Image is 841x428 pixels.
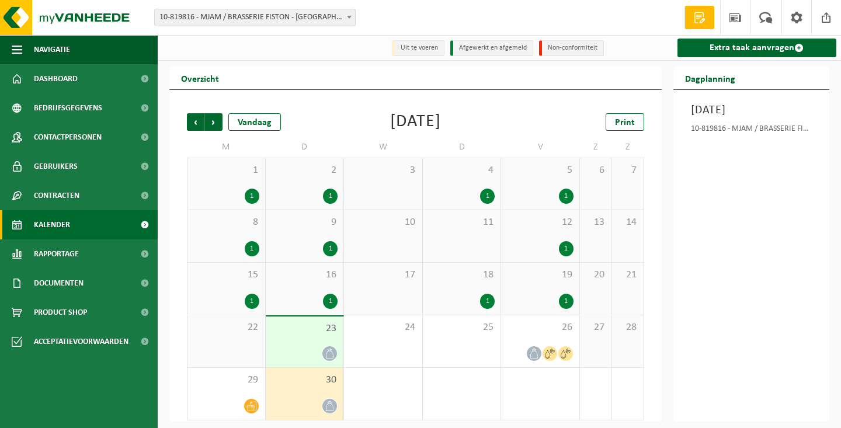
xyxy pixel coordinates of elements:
[392,40,444,56] li: Uit te voeren
[612,137,644,158] td: Z
[266,137,345,158] td: D
[559,241,574,256] div: 1
[618,164,638,177] span: 7
[618,216,638,229] span: 14
[34,152,78,181] span: Gebruikers
[34,181,79,210] span: Contracten
[344,137,423,158] td: W
[423,137,502,158] td: D
[618,321,638,334] span: 28
[429,269,495,281] span: 18
[272,164,338,177] span: 2
[323,189,338,204] div: 1
[691,125,812,137] div: 10-819816 - MJAM / BRASSERIE FISTON - [GEOGRAPHIC_DATA]
[272,374,338,387] span: 30
[507,164,574,177] span: 5
[507,216,574,229] span: 12
[350,269,416,281] span: 17
[501,137,580,158] td: V
[586,216,606,229] span: 13
[618,269,638,281] span: 21
[155,9,355,26] span: 10-819816 - MJAM / BRASSERIE FISTON - VARSENARE
[34,269,84,298] span: Documenten
[580,137,612,158] td: Z
[154,9,356,26] span: 10-819816 - MJAM / BRASSERIE FISTON - VARSENARE
[480,189,495,204] div: 1
[6,402,195,428] iframe: chat widget
[34,64,78,93] span: Dashboard
[390,113,441,131] div: [DATE]
[193,164,259,177] span: 1
[606,113,644,131] a: Print
[193,216,259,229] span: 8
[677,39,837,57] a: Extra taak aanvragen
[429,216,495,229] span: 11
[169,67,231,89] h2: Overzicht
[34,327,128,356] span: Acceptatievoorwaarden
[193,321,259,334] span: 22
[205,113,223,131] span: Volgende
[429,321,495,334] span: 25
[507,269,574,281] span: 19
[245,189,259,204] div: 1
[245,241,259,256] div: 1
[615,118,635,127] span: Print
[272,269,338,281] span: 16
[691,102,812,119] h3: [DATE]
[34,210,70,239] span: Kalender
[350,216,416,229] span: 10
[323,241,338,256] div: 1
[559,294,574,309] div: 1
[429,164,495,177] span: 4
[272,322,338,335] span: 23
[350,164,416,177] span: 3
[228,113,281,131] div: Vandaag
[586,321,606,334] span: 27
[245,294,259,309] div: 1
[187,113,204,131] span: Vorige
[480,294,495,309] div: 1
[34,239,79,269] span: Rapportage
[350,321,416,334] span: 24
[559,189,574,204] div: 1
[323,294,338,309] div: 1
[507,321,574,334] span: 26
[450,40,533,56] li: Afgewerkt en afgemeld
[34,35,70,64] span: Navigatie
[673,67,747,89] h2: Dagplanning
[34,123,102,152] span: Contactpersonen
[586,164,606,177] span: 6
[34,93,102,123] span: Bedrijfsgegevens
[539,40,604,56] li: Non-conformiteit
[586,269,606,281] span: 20
[272,216,338,229] span: 9
[34,298,87,327] span: Product Shop
[187,137,266,158] td: M
[193,374,259,387] span: 29
[193,269,259,281] span: 15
